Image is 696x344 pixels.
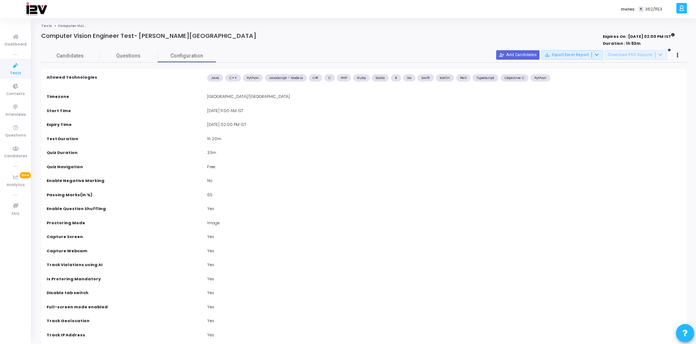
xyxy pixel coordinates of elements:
[5,41,27,48] span: Dashboard
[47,108,71,114] label: Start Time
[542,50,603,60] button: Export Excel Report
[207,74,223,82] div: Java
[203,276,685,284] div: Yes
[47,304,108,310] label: Full-screen mode enabled
[203,332,685,340] div: Yes
[41,52,99,60] span: Candidates
[203,94,685,102] div: [GEOGRAPHIC_DATA]/[GEOGRAPHIC_DATA]
[47,122,72,128] label: Expiry Time
[26,2,47,16] img: logo
[4,153,27,159] span: Candidates
[645,6,662,12] span: 362/1153
[10,70,21,76] span: Tests
[309,74,322,82] div: C#
[203,304,685,312] div: Yes
[47,74,97,80] label: Allowed Technologies
[203,206,685,214] div: Yes
[372,74,389,82] div: Scala
[47,248,87,254] label: Capture Webcam
[47,164,83,170] label: Quiz Navigation
[456,74,471,82] div: Perl
[324,74,335,82] div: C
[501,74,529,82] div: Objective C
[58,24,184,28] span: Computer Vision Engineer Test- [PERSON_NAME][GEOGRAPHIC_DATA]
[638,7,643,12] span: T
[353,74,370,82] div: Ruby
[5,112,26,118] span: Interviews
[436,74,454,82] div: Kotlin
[47,262,103,268] label: Track Violations using AI
[203,164,685,172] div: Free
[499,52,504,58] mat-icon: person_add_alt
[99,52,158,60] span: Questions
[545,52,550,58] mat-icon: save_alt
[203,150,685,158] div: 33m
[391,74,401,82] div: R
[418,74,434,82] div: Swift
[203,122,685,130] div: [DATE] 02:00 PM IST
[203,290,685,298] div: Yes
[20,172,31,178] span: New
[47,318,90,324] label: Track Geolocation
[47,220,85,226] label: Proctoring Mode
[5,133,26,139] span: Questions
[47,276,101,282] label: Is Protoring Mandatory
[47,192,92,198] label: Passing Marks(in %)
[265,74,307,82] div: JavaScript - NodeJs
[170,52,203,60] span: Configuration
[603,40,641,46] strong: Duration : 1h 53m
[203,108,685,116] div: [DATE] 11:00 AM IST
[47,290,88,296] label: Disable tab switch
[203,262,685,270] div: Yes
[203,234,685,242] div: Yes
[403,74,415,82] div: Go
[41,24,687,28] nav: breadcrumb
[7,182,25,188] span: Analytics
[203,136,685,144] div: 1h 20m
[47,234,83,240] label: Capture Screen
[203,178,685,186] div: No
[203,248,685,256] div: Yes
[530,74,550,82] div: Python
[203,192,685,200] div: 65
[605,50,667,60] button: Download PDF Reports
[603,32,675,40] strong: Expires On : [DATE] 02:00 PM IST
[41,32,256,40] h4: Computer Vision Engineer Test- [PERSON_NAME][GEOGRAPHIC_DATA]
[47,94,69,100] label: Timezone
[225,74,241,82] div: C++
[47,178,104,184] label: Enable Negative Marking
[41,24,52,28] a: Tests
[47,136,78,142] label: Test Duration
[337,74,351,82] div: PHP
[496,50,539,60] button: Add Candidates
[621,6,636,12] label: Invites:
[47,332,85,338] label: Track IP Address
[203,220,685,228] div: Image
[12,211,19,217] span: FAQ
[47,206,106,212] label: Enable Question Shuffling
[243,74,263,82] div: Python
[6,91,25,97] span: Contests
[203,318,685,326] div: Yes
[47,150,78,156] label: Quiz Duration
[472,74,498,82] div: TypeScript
